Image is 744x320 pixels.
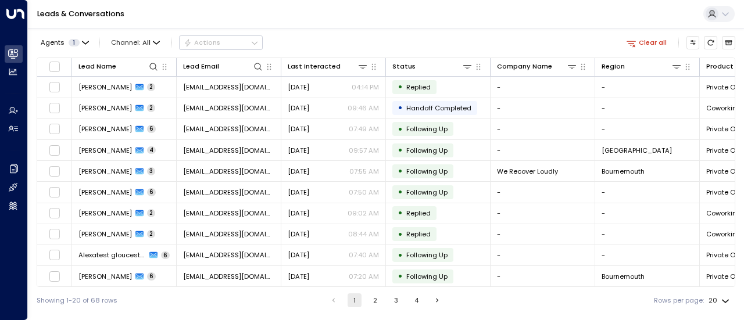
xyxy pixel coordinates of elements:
div: Status [392,61,473,72]
span: 4 [147,146,156,154]
span: petejdavis@hotmail.co.uk [183,272,274,281]
td: - [595,98,700,118]
span: rayan.habbab@gmail.com [183,188,274,197]
span: Refresh [704,36,717,49]
span: Replied [406,229,431,239]
span: Following Up [406,250,448,260]
div: • [398,268,403,284]
span: 6 [147,188,156,196]
button: Archived Leads [722,36,735,49]
span: Toggle select row [49,207,60,219]
span: Sep 10, 2025 [288,229,309,239]
div: Lead Name [78,61,116,72]
span: Toggle select row [49,249,60,261]
div: Lead Name [78,61,159,72]
td: - [491,140,595,160]
span: Yesterday [288,146,309,155]
div: Company Name [497,61,552,72]
p: 09:46 AM [348,103,379,113]
td: - [491,119,595,139]
span: Following Up [406,124,448,134]
span: Emre Altinok [78,103,132,113]
div: • [398,121,403,137]
span: emre@getuniti.com [183,124,274,134]
button: Go to page 3 [389,293,403,307]
span: Yesterday [288,167,309,176]
td: - [491,182,595,202]
div: Lead Email [183,61,263,72]
span: Alexatest gloucesterofficePPCform [78,250,146,260]
div: Last Interacted [288,61,368,72]
label: Rows per page: [654,296,704,305]
div: • [398,226,403,242]
span: alexa+gloucesterofficeppcform@patch.work [183,250,274,260]
span: Replied [406,208,431,218]
div: • [398,247,403,263]
span: Rayan Habbab [78,188,132,197]
span: Aug 28, 2025 [288,124,309,134]
span: Toggle select row [49,123,60,135]
div: • [398,100,403,116]
span: emre@getuniti.com [183,82,274,92]
span: Toggle select row [49,271,60,282]
div: • [398,184,403,200]
span: 6 [147,125,156,133]
span: Emre Altinok [78,124,132,134]
span: Emre Altinok [78,82,132,92]
span: Peter Davis [78,272,132,281]
button: Customize [686,36,700,49]
div: • [398,205,403,221]
div: Region [602,61,625,72]
span: Bournemouth [602,167,645,176]
span: 2 [147,83,155,91]
button: Go to page 4 [410,293,424,307]
span: Following Up [406,146,448,155]
button: Channel:All [108,36,164,49]
span: We Recover Loudly [497,167,558,176]
span: 3 [147,167,155,175]
td: - [595,119,700,139]
span: Yesterday [288,250,309,260]
div: Status [392,61,416,72]
a: Leads & Conversations [37,9,124,19]
span: Coworking [706,103,741,113]
div: Lead Email [183,61,219,72]
nav: pagination navigation [326,293,445,307]
p: 07:49 AM [349,124,379,134]
p: 07:20 AM [349,272,379,281]
span: Toggle select row [49,102,60,114]
span: Yesterday [288,272,309,281]
p: 07:50 AM [349,188,379,197]
span: Ben Witts [78,146,132,155]
span: Yesterday [288,188,309,197]
div: 20 [709,293,732,308]
div: Region [602,61,682,72]
span: Twickenham [602,146,672,155]
span: rayan.habbab@gmail.com [183,208,274,218]
span: 2 [147,209,155,217]
button: Clear all [623,36,671,49]
span: Toggle select row [49,166,60,177]
p: 09:02 AM [348,208,379,218]
span: Following Up [406,272,448,281]
span: benwitts808@gmail.com [183,146,274,155]
span: Toggle select row [49,228,60,240]
span: Michelle Righini [78,167,132,176]
span: Sep 22, 2025 [288,103,309,113]
button: page 1 [348,293,362,307]
span: rayan.habbab@gmail.com [183,229,274,239]
span: Agents [41,39,65,46]
p: 04:14 PM [352,82,379,92]
span: Handoff Completed [406,103,471,113]
div: Button group with a nested menu [179,35,263,49]
span: 2 [147,104,155,112]
div: • [398,163,403,179]
span: Toggle select row [49,81,60,93]
button: Actions [179,35,263,49]
button: Agents1 [37,36,92,49]
div: • [398,142,403,158]
span: Coworking [706,208,741,218]
span: hello@werecoverloudly.com [183,167,274,176]
td: - [491,266,595,286]
td: - [491,98,595,118]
